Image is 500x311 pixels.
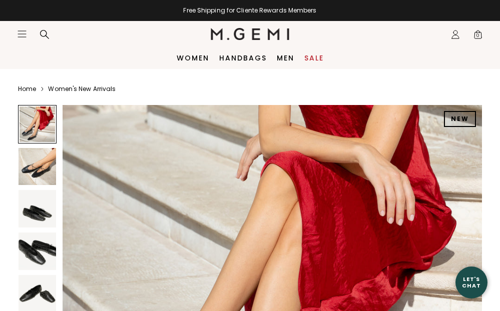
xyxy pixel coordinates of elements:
[219,54,267,62] a: Handbags
[277,54,294,62] a: Men
[19,190,56,227] img: The Una with Studs
[48,85,116,93] a: Women's New Arrivals
[444,111,476,127] div: NEW
[19,148,56,185] img: The Una with Studs
[177,54,209,62] a: Women
[473,31,483,41] span: 0
[19,232,56,270] img: The Una with Studs
[304,54,324,62] a: Sale
[455,276,487,288] div: Let's Chat
[17,29,27,39] button: Open site menu
[211,28,289,40] img: M.Gemi
[18,85,36,93] a: Home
